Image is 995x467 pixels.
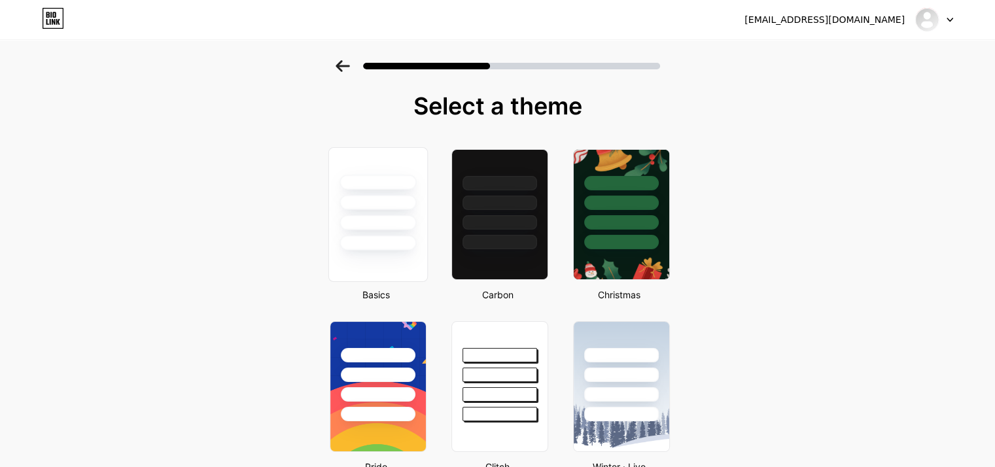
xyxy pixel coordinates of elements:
[569,288,670,302] div: Christmas
[324,93,671,119] div: Select a theme
[744,13,905,27] div: [EMAIL_ADDRESS][DOMAIN_NAME]
[326,288,427,302] div: Basics
[915,7,939,32] img: gingerichguttering
[447,288,548,302] div: Carbon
